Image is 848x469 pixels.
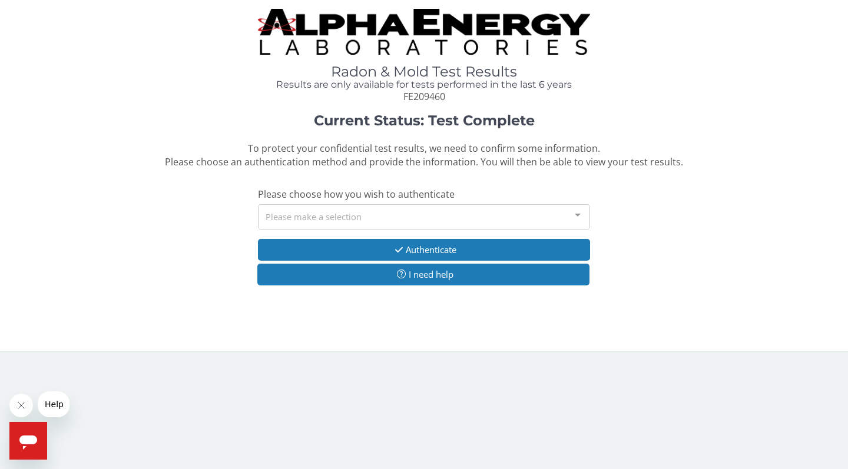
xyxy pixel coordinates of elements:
span: Please make a selection [266,209,362,223]
span: To protect your confidential test results, we need to confirm some information. Please choose an ... [165,142,683,168]
h1: Radon & Mold Test Results [258,64,590,79]
h4: Results are only available for tests performed in the last 6 years [258,79,590,90]
span: Please choose how you wish to authenticate [258,188,455,201]
iframe: Button to launch messaging window [9,422,47,460]
iframe: Close message [9,394,33,417]
span: FE209460 [403,90,445,103]
img: TightCrop.jpg [258,9,590,55]
iframe: Message from company [38,391,69,417]
button: I need help [257,264,589,285]
strong: Current Status: Test Complete [314,112,535,129]
button: Authenticate [258,239,590,261]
